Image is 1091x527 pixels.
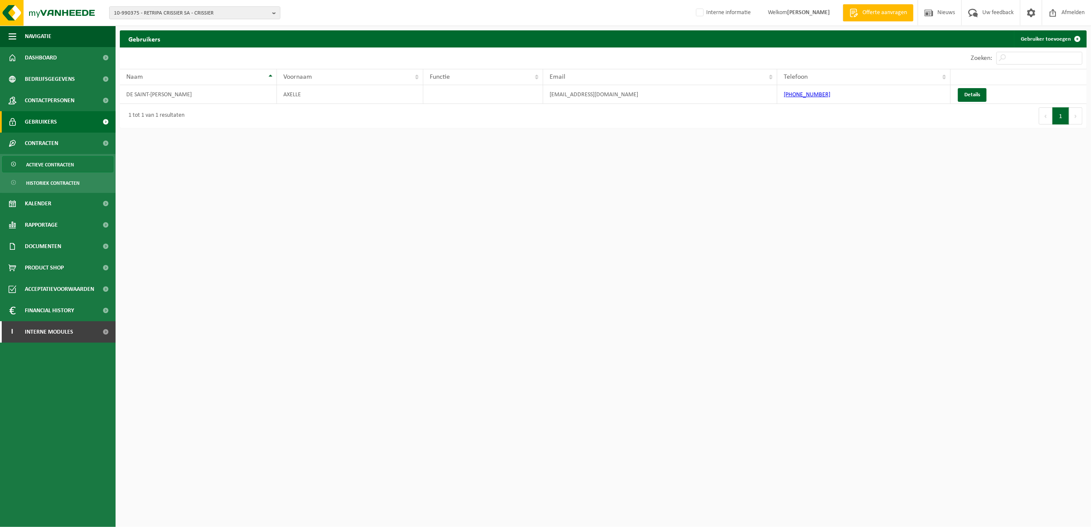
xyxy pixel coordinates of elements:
span: Email [550,74,565,80]
a: Actieve contracten [2,156,113,172]
button: Next [1069,107,1082,124]
span: Navigatie [25,26,51,47]
button: Previous [1039,107,1052,124]
strong: [PERSON_NAME] [787,9,830,16]
span: 10-990375 - RETRIPA CRISSIER SA - CRISSIER [114,7,269,20]
a: Offerte aanvragen [843,4,913,21]
div: 1 tot 1 van 1 resultaten [124,108,184,124]
span: Details [964,92,980,98]
span: Gebruikers [25,111,57,133]
span: Historiek contracten [26,175,80,191]
button: 10-990375 - RETRIPA CRISSIER SA - CRISSIER [109,6,280,19]
a: Gebruiker toevoegen [1014,30,1086,47]
label: Interne informatie [694,6,751,19]
span: Contactpersonen [25,90,74,111]
span: Kalender [25,193,51,214]
a: Details [958,88,987,102]
span: Actieve contracten [26,157,74,173]
label: Zoeken: [971,55,992,62]
span: Product Shop [25,257,64,278]
td: AXELLE [277,85,423,104]
span: Offerte aanvragen [860,9,909,17]
span: Functie [430,74,450,80]
span: Financial History [25,300,74,321]
span: Bedrijfsgegevens [25,68,75,90]
span: Naam [126,74,143,80]
span: Dashboard [25,47,57,68]
span: Telefoon [784,74,808,80]
a: [PHONE_NUMBER] [784,92,830,98]
td: [EMAIL_ADDRESS][DOMAIN_NAME] [543,85,777,104]
a: Historiek contracten [2,175,113,191]
h2: Gebruikers [120,30,169,47]
span: Interne modules [25,321,73,343]
button: 1 [1052,107,1069,124]
span: Voornaam [283,74,312,80]
span: Documenten [25,236,61,257]
td: DE SAINT-[PERSON_NAME] [120,85,277,104]
span: Acceptatievoorwaarden [25,278,94,300]
span: I [9,321,16,343]
span: Rapportage [25,214,58,236]
span: Contracten [25,133,58,154]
